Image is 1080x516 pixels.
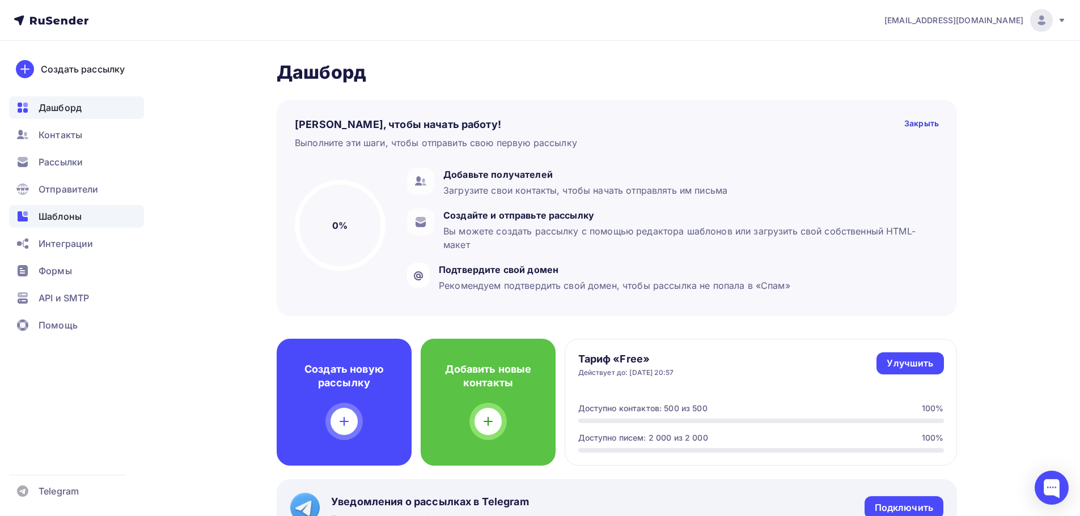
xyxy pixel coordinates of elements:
div: Доступно писем: 2 000 из 2 000 [578,432,708,443]
h4: Тариф «Free» [578,352,674,366]
div: Действует до: [DATE] 20:57 [578,368,674,377]
h4: [PERSON_NAME], чтобы начать работу! [295,118,501,131]
div: Создайте и отправьте рассылку [443,208,933,222]
a: Отправители [9,178,144,201]
div: Доступно контактов: 500 из 500 [578,403,708,414]
a: Шаблоны [9,205,144,228]
span: Контакты [39,128,82,142]
div: Загрузите свои контакты, чтобы начать отправлять им письма [443,184,727,197]
span: Шаблоны [39,210,82,223]
div: Добавьте получателей [443,168,727,181]
span: Интеграции [39,237,93,250]
div: Вы можете создать рассылку с помощью редактора шаблонов или загрузить свой собственный HTML-макет [443,224,933,251]
h4: Создать новую рассылку [295,363,393,390]
div: 100% [922,432,944,443]
a: Дашборд [9,96,144,119]
div: Выполните эти шаги, чтобы отправить свою первую рассылку [295,136,577,150]
div: Рекомендуем подтвердить свой домен, чтобы рассылка не попала в «Спам» [439,279,790,292]
div: Подтвердите свой домен [439,263,790,276]
div: Создать рассылку [41,62,125,76]
div: Улучшить [887,357,933,370]
span: Отправители [39,182,99,196]
span: Telegram [39,484,79,498]
span: API и SMTP [39,291,89,305]
a: [EMAIL_ADDRESS][DOMAIN_NAME] [884,9,1066,32]
span: Уведомления о рассылках в Telegram [331,495,649,509]
a: Формы [9,259,144,282]
div: Закрыть [904,118,939,131]
span: [EMAIL_ADDRESS][DOMAIN_NAME] [884,15,1023,26]
span: Помощь [39,318,78,332]
a: Рассылки [9,151,144,173]
span: Рассылки [39,155,83,169]
a: Контакты [9,123,144,146]
span: Дашборд [39,101,82,114]
h4: Добавить новые контакты [439,363,537,390]
h5: 0% [332,219,348,232]
h2: Дашборд [277,61,957,84]
div: Подключить [875,501,933,514]
div: 100% [922,403,944,414]
span: Формы [39,264,72,278]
